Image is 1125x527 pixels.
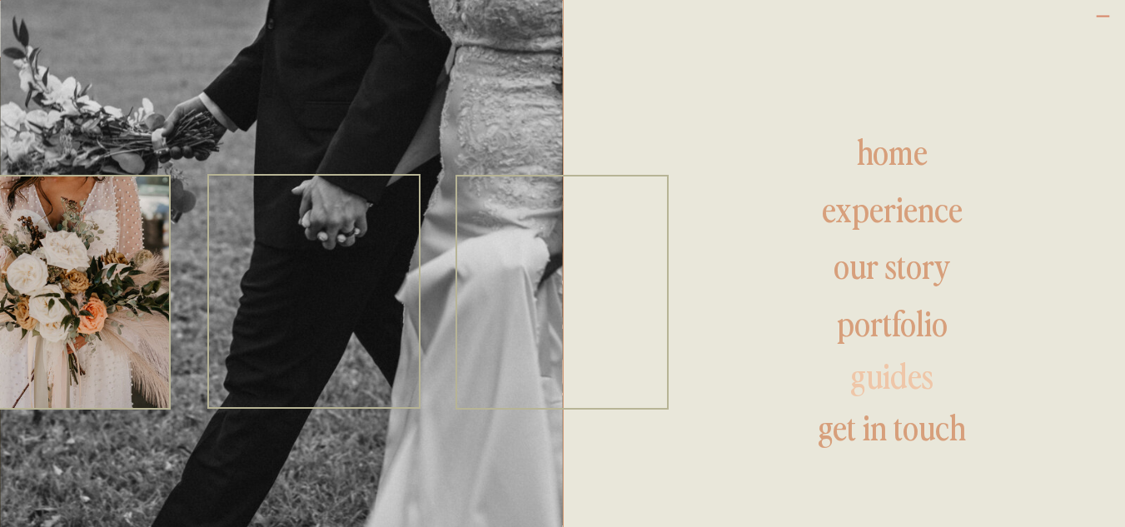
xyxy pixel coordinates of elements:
[768,191,1018,231] a: experience
[737,248,1048,288] a: our story
[751,358,1034,398] a: guides
[768,134,1018,174] a: home
[751,410,1034,450] a: get in touch
[751,306,1034,346] a: portfolio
